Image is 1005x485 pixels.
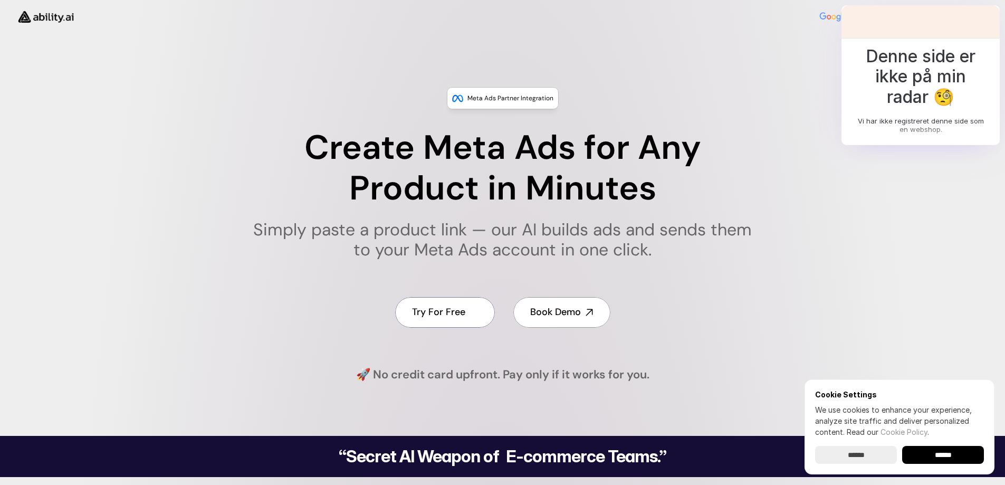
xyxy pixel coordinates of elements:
[513,297,610,327] a: Book Demo
[853,46,989,107] h2: Denne side er ikke på min radar 🧐
[246,220,759,260] h1: Simply paste a product link — our AI builds ads and sends them to your Meta Ads account in one cl...
[412,306,465,319] h4: Try For Free
[530,306,581,319] h4: Book Demo
[880,427,927,436] a: Cookie Policy
[815,404,984,438] p: We use cookies to enhance your experience, analyze site traffic and deliver personalized content.
[815,390,984,399] h6: Cookie Settings
[853,117,989,134] p: Vi har ikke registreret denne side som en webshop.
[356,367,649,383] h4: 🚀 No credit card upfront. Pay only if it works for you.
[312,448,694,465] h2: “Secret AI Weapon of E-commerce Teams.”
[395,297,495,327] a: Try For Free
[246,128,759,209] h1: Create Meta Ads for Any Product in Minutes
[847,427,929,436] span: Read our .
[467,93,553,103] p: Meta Ads Partner Integration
